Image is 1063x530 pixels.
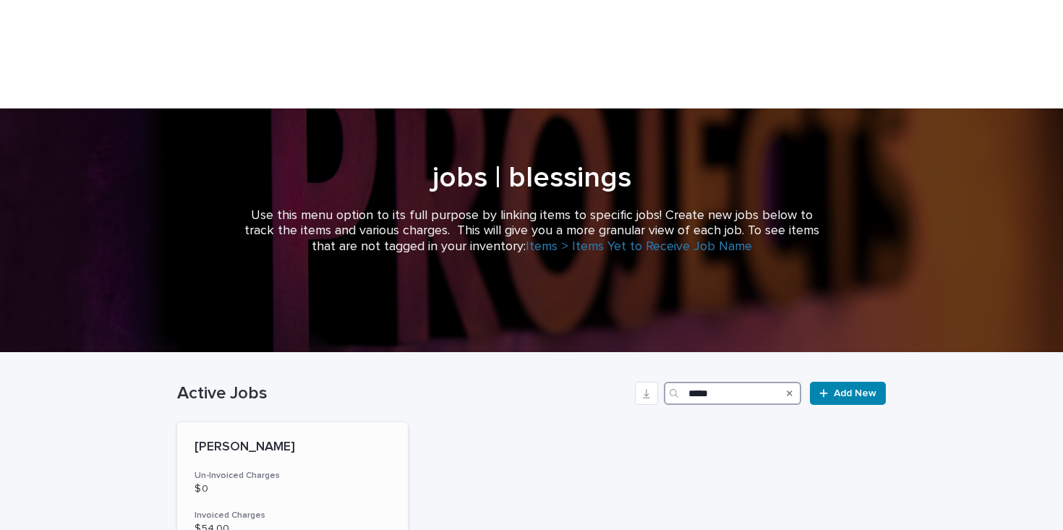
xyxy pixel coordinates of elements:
[242,208,821,255] p: Use this menu option to its full purpose by linking items to specific jobs! Create new jobs below...
[526,240,752,253] a: Items > Items Yet to Receive Job Name
[177,161,886,195] h1: jobs | blessings
[834,388,876,398] span: Add New
[810,382,886,405] a: Add New
[195,440,390,456] p: [PERSON_NAME]
[195,510,390,521] h3: Invoiced Charges
[177,383,629,404] h1: Active Jobs
[195,483,390,495] p: $ 0
[195,470,390,482] h3: Un-Invoiced Charges
[664,382,801,405] input: Search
